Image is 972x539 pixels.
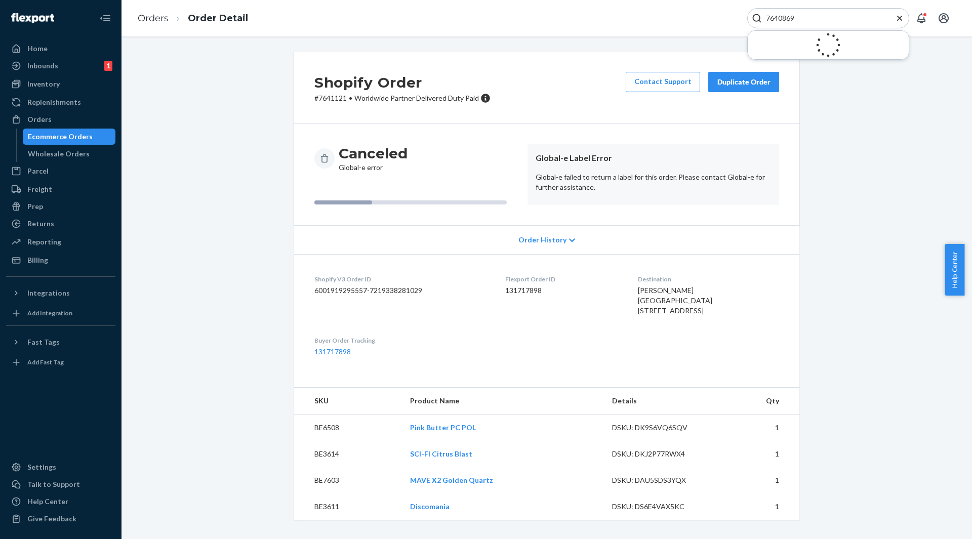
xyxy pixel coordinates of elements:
div: Ecommerce Orders [28,132,93,142]
td: BE7603 [294,467,402,493]
div: Prep [27,201,43,212]
div: Reporting [27,237,61,247]
h2: Shopify Order [314,72,491,93]
a: Orders [138,13,169,24]
span: Worldwide Partner Delivered Duty Paid [354,94,479,102]
a: SCI-FI Citrus Blast [410,449,472,458]
a: Orders [6,111,115,128]
div: DSKU: DK9S6VQ6SQV [612,423,707,433]
div: Give Feedback [27,514,76,524]
div: DSKU: DAU5SDS3YQX [612,475,707,485]
h3: Canceled [339,144,408,162]
span: Order History [518,235,566,245]
a: Parcel [6,163,115,179]
div: Home [27,44,48,54]
button: Duplicate Order [708,72,779,92]
button: Open account menu [934,8,954,28]
div: Settings [27,462,56,472]
a: 131717898 [314,347,351,356]
div: DSKU: DS6E4VAX5KC [612,502,707,512]
a: Ecommerce Orders [23,129,116,145]
div: DSKU: DKJ2P77RWX4 [612,449,707,459]
div: Global-e error [339,144,408,173]
div: Orders [27,114,52,125]
a: Add Integration [6,305,115,321]
div: Freight [27,184,52,194]
td: BE6508 [294,414,402,441]
input: Search Input [762,13,886,23]
th: Details [604,388,715,414]
img: Flexport logo [11,13,54,23]
div: Wholesale Orders [28,149,90,159]
div: 1 [104,61,112,71]
button: Fast Tags [6,334,115,350]
button: Close Search [895,13,905,24]
div: Help Center [27,496,68,507]
a: Inbounds1 [6,58,115,74]
dt: Buyer Order Tracking [314,336,489,345]
td: 1 [715,441,799,467]
svg: Search Icon [752,13,762,23]
div: Inventory [27,79,60,89]
header: Global-e Label Error [536,152,771,164]
a: Inventory [6,76,115,92]
span: [PERSON_NAME] [GEOGRAPHIC_DATA] [STREET_ADDRESS] [638,286,712,315]
div: Integrations [27,288,70,298]
a: Billing [6,252,115,268]
button: Give Feedback [6,511,115,527]
div: Talk to Support [27,479,80,489]
button: Integrations [6,285,115,301]
dt: Shopify V3 Order ID [314,275,489,283]
td: BE3614 [294,441,402,467]
span: • [349,94,352,102]
th: Product Name [402,388,603,414]
th: SKU [294,388,402,414]
p: Global-e failed to return a label for this order. Please contact Global-e for further assistance. [536,172,771,192]
a: Returns [6,216,115,232]
td: 1 [715,467,799,493]
a: Help Center [6,493,115,510]
ol: breadcrumbs [130,4,256,33]
dt: Flexport Order ID [505,275,622,283]
a: Order Detail [188,13,248,24]
th: Qty [715,388,799,414]
a: Discomania [410,502,450,511]
a: Reporting [6,234,115,250]
a: Contact Support [626,72,700,92]
button: Close Navigation [95,8,115,28]
a: Replenishments [6,94,115,110]
dd: 6001919295557-7219338281029 [314,285,489,296]
div: Duplicate Order [717,77,771,87]
div: Returns [27,219,54,229]
div: Billing [27,255,48,265]
div: Add Integration [27,309,72,317]
a: Pink Butter PC POL [410,423,476,432]
a: Home [6,40,115,57]
button: Open notifications [911,8,931,28]
a: Prep [6,198,115,215]
td: BE3611 [294,493,402,520]
button: Help Center [945,244,964,296]
td: 1 [715,493,799,520]
a: MAVE X2 Golden Quartz [410,476,493,484]
a: Freight [6,181,115,197]
div: Parcel [27,166,49,176]
div: Inbounds [27,61,58,71]
a: Wholesale Orders [23,146,116,162]
a: Talk to Support [6,476,115,492]
a: Settings [6,459,115,475]
dt: Destination [638,275,779,283]
a: Add Fast Tag [6,354,115,370]
div: Fast Tags [27,337,60,347]
div: Add Fast Tag [27,358,64,366]
td: 1 [715,414,799,441]
p: # 7641121 [314,93,491,103]
div: Replenishments [27,97,81,107]
dd: 131717898 [505,285,622,296]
